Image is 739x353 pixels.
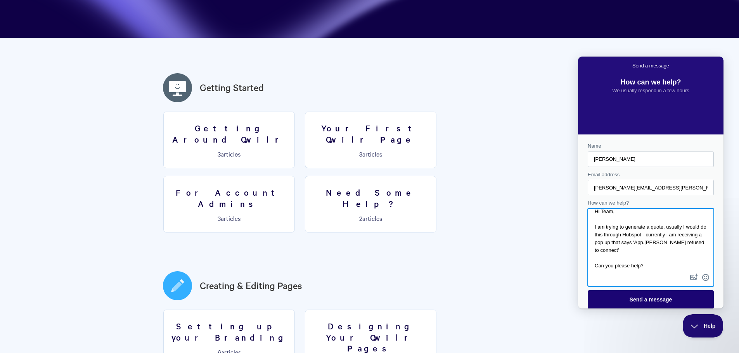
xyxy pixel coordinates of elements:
a: For Account Admins 3articles [163,176,295,232]
h3: Getting Around Qwilr [168,122,290,145]
span: 3 [218,150,221,158]
span: 2 [359,214,362,222]
p: articles [168,150,290,157]
span: Send a message [52,240,94,246]
span: Name [10,86,23,92]
p: articles [310,215,431,222]
span: 3 [359,150,362,158]
iframe: Help Scout Beacon - Live Chat, Contact Form, and Knowledge Base [578,57,723,308]
span: How can we help? [10,143,51,149]
h3: Your First Qwilr Page [310,122,431,145]
a: Need Some Help? 2articles [305,176,436,232]
p: articles [168,215,290,222]
iframe: Help Scout Beacon - Close [683,314,723,338]
form: Contact form [10,86,136,252]
a: Creating & Editing Pages [200,279,302,293]
h3: Need Some Help? [310,187,431,209]
span: 3 [218,214,221,222]
button: Attach a file [110,215,122,227]
span: Email address [10,115,42,121]
h3: Setting up your Branding [168,320,290,343]
p: articles [310,150,431,157]
button: Send a message [10,234,136,252]
h3: For Account Admins [168,187,290,209]
button: Emoji Picker [122,215,133,227]
textarea: How can we help? [10,153,135,215]
a: Your First Qwilr Page 3articles [305,112,436,168]
a: Getting Around Qwilr 3articles [163,112,295,168]
a: Getting Started [200,81,264,95]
